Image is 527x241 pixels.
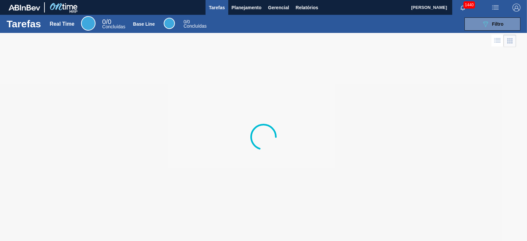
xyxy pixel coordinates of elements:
span: 1440 [463,1,475,9]
span: Gerencial [268,4,289,12]
span: 0 [183,19,186,24]
img: Logout [513,4,520,12]
span: Concluídas [102,24,125,29]
span: Planejamento [232,4,262,12]
div: Base Line [133,21,155,27]
span: Relatórios [296,4,318,12]
button: Filtro [464,17,520,31]
img: TNhmsLtSVTkK8tSr43FrP2fwEKptu5GPRR3wAAAABJRU5ErkJggg== [9,5,40,11]
div: Real Time [102,19,125,29]
span: / 0 [102,18,111,25]
span: Filtro [492,21,504,27]
div: Base Line [183,20,207,28]
span: 0 [102,18,106,25]
span: Concluídas [183,23,207,29]
div: Base Line [164,18,175,29]
img: userActions [491,4,499,12]
button: Notificações [452,3,473,12]
span: / 0 [183,19,190,24]
h1: Tarefas [7,20,41,28]
span: Tarefas [209,4,225,12]
div: Real Time [81,16,96,31]
div: Real Time [50,21,74,27]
